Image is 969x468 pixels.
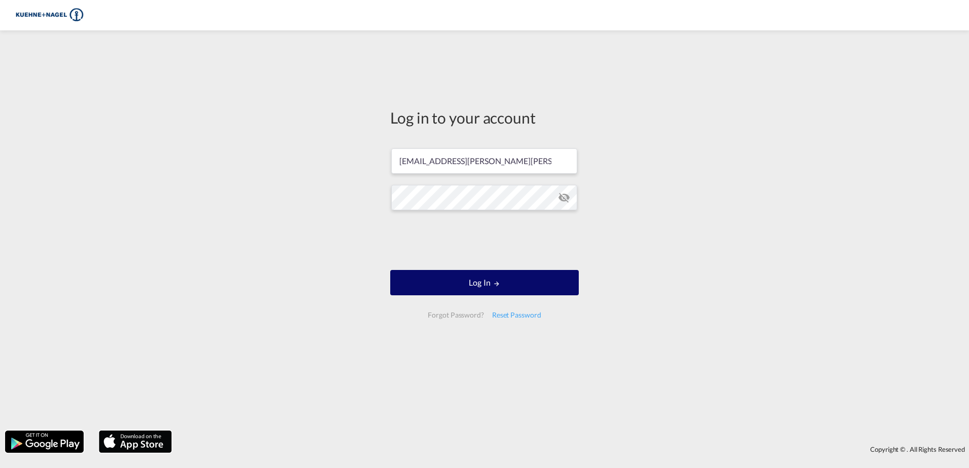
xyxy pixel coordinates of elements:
[4,430,85,454] img: google.png
[424,306,488,324] div: Forgot Password?
[407,220,562,260] iframe: reCAPTCHA
[15,4,84,27] img: 36441310f41511efafde313da40ec4a4.png
[391,148,577,174] input: Enter email/phone number
[98,430,173,454] img: apple.png
[558,191,570,204] md-icon: icon-eye-off
[488,306,545,324] div: Reset Password
[177,441,969,458] div: Copyright © . All Rights Reserved
[390,107,579,128] div: Log in to your account
[390,270,579,295] button: LOGIN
